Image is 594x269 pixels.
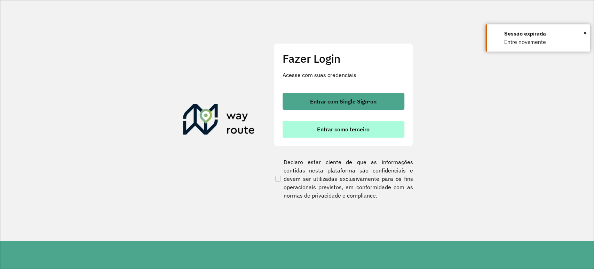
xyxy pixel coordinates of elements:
[583,28,587,38] button: Close
[504,38,585,46] div: Entre novamente
[283,71,404,79] p: Acesse com suas credenciais
[283,52,404,65] h2: Fazer Login
[283,121,404,138] button: button
[183,104,255,137] img: Roteirizador AmbevTech
[583,28,587,38] span: ×
[283,93,404,110] button: button
[317,126,370,132] span: Entrar como terceiro
[504,30,585,38] div: Sessão expirada
[274,158,413,200] label: Declaro estar ciente de que as informações contidas nesta plataforma são confidenciais e devem se...
[310,99,377,104] span: Entrar com Single Sign-on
